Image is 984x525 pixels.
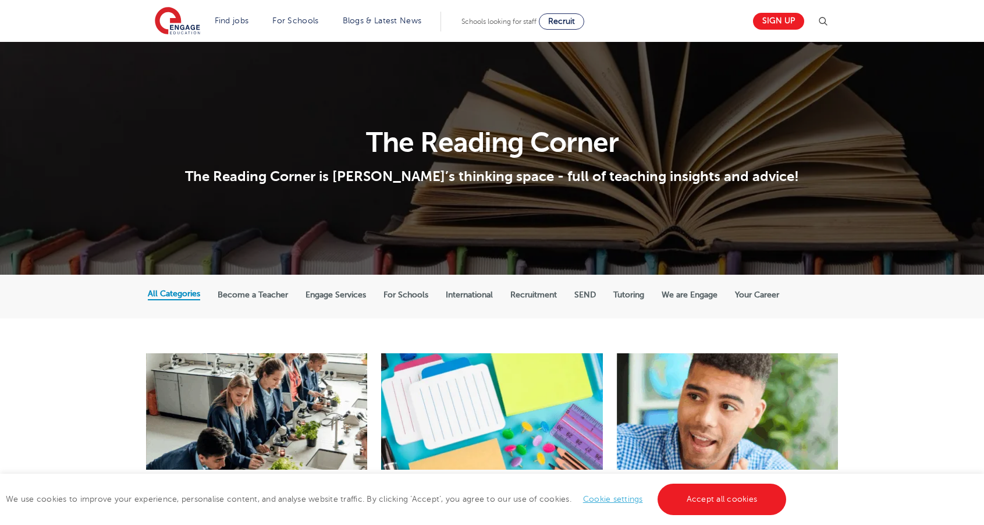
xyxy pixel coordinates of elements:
a: Accept all cookies [658,484,787,515]
label: Engage Services [305,290,366,300]
span: Recruit [548,17,575,26]
a: Blogs & Latest News [343,16,422,25]
p: The Reading Corner is [PERSON_NAME]’s thinking space - full of teaching insights and advice! [148,168,836,185]
span: We use cookies to improve your experience, personalise content, and analyse website traffic. By c... [6,495,789,503]
label: We are Engage [662,290,717,300]
span: Schools looking for staff [461,17,537,26]
a: Find jobs [215,16,249,25]
label: Recruitment [510,290,557,300]
label: SEND [574,290,596,300]
label: All Categories [148,289,200,299]
label: For Schools [383,290,428,300]
h1: The Reading Corner [148,129,836,157]
label: International [446,290,493,300]
a: Sign up [753,13,804,30]
a: For Schools [272,16,318,25]
img: Engage Education [155,7,200,36]
a: Cookie settings [583,495,643,503]
label: Tutoring [613,290,644,300]
label: Become a Teacher [218,290,288,300]
label: Your Career [735,290,779,300]
a: Recruit [539,13,584,30]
